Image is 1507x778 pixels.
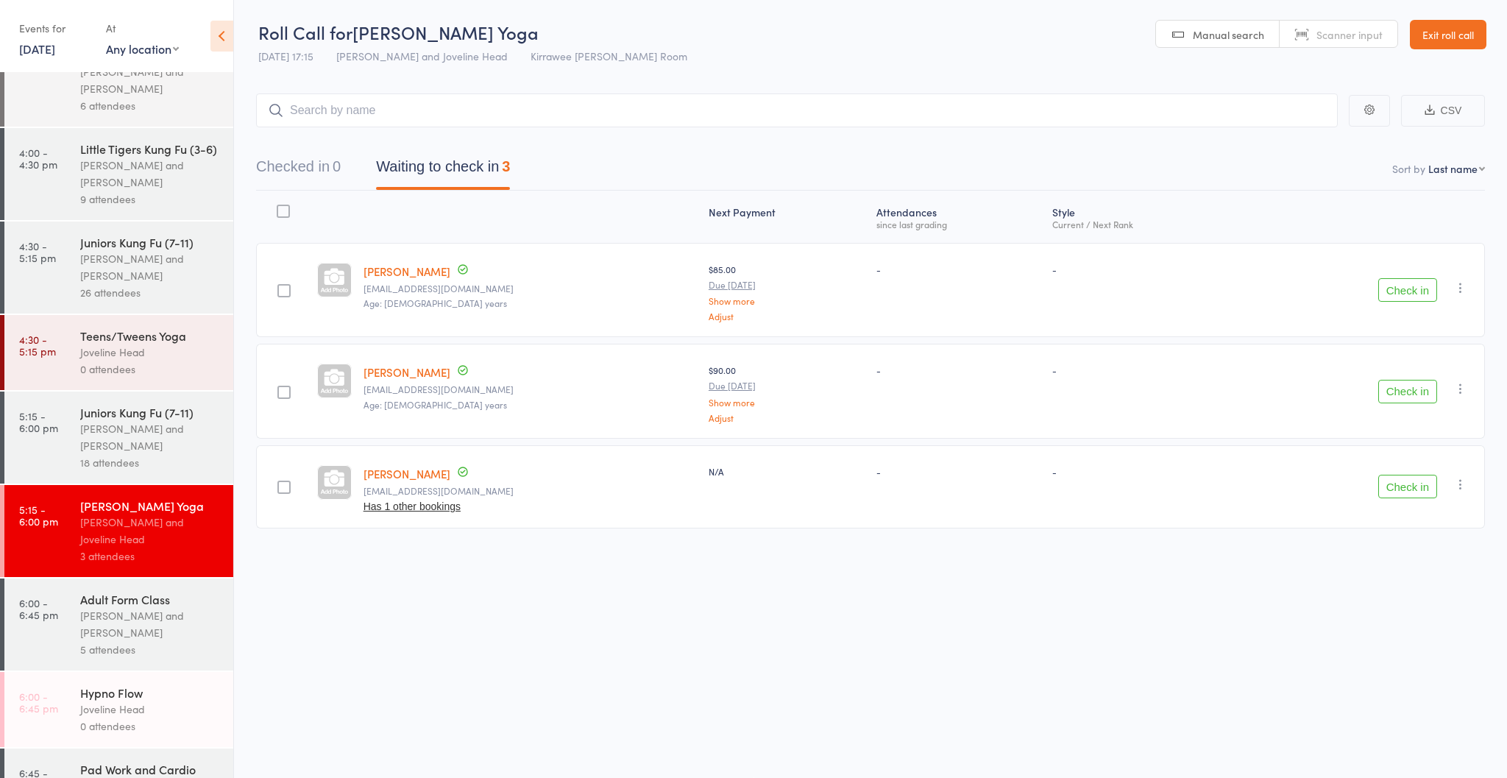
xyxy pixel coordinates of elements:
div: - [1052,364,1238,376]
div: Any location [106,40,179,57]
div: $85.00 [709,263,865,321]
div: Juniors Kung Fu (7-11) [80,404,221,420]
div: - [876,263,1040,275]
span: [PERSON_NAME] Yoga [352,20,539,44]
a: [PERSON_NAME] [364,466,450,481]
a: Show more [709,296,865,305]
div: Hypno Flow [80,685,221,701]
button: Check in [1378,278,1437,302]
div: Current / Next Rank [1052,219,1238,229]
div: Last name [1428,161,1478,176]
input: Search by name [256,93,1338,127]
div: [PERSON_NAME] and [PERSON_NAME] [80,607,221,641]
div: since last grading [876,219,1040,229]
div: [PERSON_NAME] and [PERSON_NAME] [80,250,221,284]
a: [DATE] [19,40,55,57]
div: 26 attendees [80,284,221,301]
button: Check in [1378,475,1437,498]
small: Due [DATE] [709,280,865,290]
span: [DATE] 17:15 [258,49,313,63]
div: 0 attendees [80,361,221,378]
div: N/A [709,465,865,478]
button: Checked in0 [256,151,341,190]
a: 4:30 -5:15 pmTeens/Tweens YogaJoveline Head0 attendees [4,315,233,390]
div: - [1052,465,1238,478]
div: - [1052,263,1238,275]
a: Exit roll call [1410,20,1486,49]
span: Age: [DEMOGRAPHIC_DATA] years [364,398,507,411]
time: 4:00 - 4:30 pm [19,146,57,170]
button: CSV [1401,95,1485,127]
a: 4:30 -5:15 pmJuniors Kung Fu (7-11)[PERSON_NAME] and [PERSON_NAME]26 attendees [4,222,233,314]
div: At [106,16,179,40]
div: Teens/Tweens Yoga [80,328,221,344]
a: [PERSON_NAME] [364,364,450,380]
button: Has 1 other bookings [364,501,461,512]
div: Adult Form Class [80,591,221,607]
small: rerosebel@gmail.com [364,486,697,496]
a: 10:30 -11:30 amAdults Kung Fu and Padwork[PERSON_NAME] and [PERSON_NAME]6 attendees [4,18,233,127]
span: [PERSON_NAME] and Joveline Head [336,49,508,63]
div: Joveline Head [80,344,221,361]
div: [PERSON_NAME] and Joveline Head [80,514,221,548]
div: 0 attendees [80,718,221,735]
div: Little Tigers Kung Fu (3-6) [80,141,221,157]
span: Manual search [1193,27,1264,42]
time: 4:30 - 5:15 pm [19,240,56,264]
div: [PERSON_NAME] and [PERSON_NAME] [80,157,221,191]
span: Scanner input [1316,27,1383,42]
span: Roll Call for [258,20,352,44]
a: 5:15 -6:00 pmJuniors Kung Fu (7-11)[PERSON_NAME] and [PERSON_NAME]18 attendees [4,392,233,484]
time: 5:15 - 6:00 pm [19,410,58,434]
a: 6:00 -6:45 pmHypno FlowJoveline Head0 attendees [4,672,233,747]
div: 9 attendees [80,191,221,208]
div: 3 [502,158,510,174]
div: 0 [333,158,341,174]
div: Atten­dances [870,197,1046,236]
a: Show more [709,397,865,407]
button: Check in [1378,380,1437,403]
time: 6:00 - 6:45 pm [19,690,58,714]
div: Events for [19,16,91,40]
a: 6:00 -6:45 pmAdult Form Class[PERSON_NAME] and [PERSON_NAME]5 attendees [4,579,233,671]
time: 5:15 - 6:00 pm [19,503,58,527]
div: Juniors Kung Fu (7-11) [80,234,221,250]
div: 18 attendees [80,454,221,471]
div: [PERSON_NAME] and [PERSON_NAME] [80,420,221,454]
time: 4:30 - 5:15 pm [19,333,56,357]
div: - [876,465,1040,478]
button: Waiting to check in3 [376,151,510,190]
div: 6 attendees [80,97,221,114]
span: Kirrawee [PERSON_NAME] Room [531,49,687,63]
div: Next Payment [703,197,870,236]
div: $90.00 [709,364,865,422]
small: hoaph59@gmail.com [364,384,697,395]
small: nghia597@gmail.com [364,283,697,294]
div: - [876,364,1040,376]
small: Due [DATE] [709,381,865,391]
span: Age: [DEMOGRAPHIC_DATA] years [364,297,507,309]
div: [PERSON_NAME] Yoga [80,498,221,514]
a: 5:15 -6:00 pm[PERSON_NAME] Yoga[PERSON_NAME] and Joveline Head3 attendees [4,485,233,577]
div: [PERSON_NAME] and [PERSON_NAME] [80,63,221,97]
label: Sort by [1392,161,1425,176]
div: Style [1046,197,1244,236]
div: 3 attendees [80,548,221,565]
a: [PERSON_NAME] [364,264,450,279]
time: 6:00 - 6:45 pm [19,597,58,620]
div: Joveline Head [80,701,221,718]
a: Adjust [709,413,865,422]
a: 4:00 -4:30 pmLittle Tigers Kung Fu (3-6)[PERSON_NAME] and [PERSON_NAME]9 attendees [4,128,233,220]
div: 5 attendees [80,641,221,658]
a: Adjust [709,311,865,321]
